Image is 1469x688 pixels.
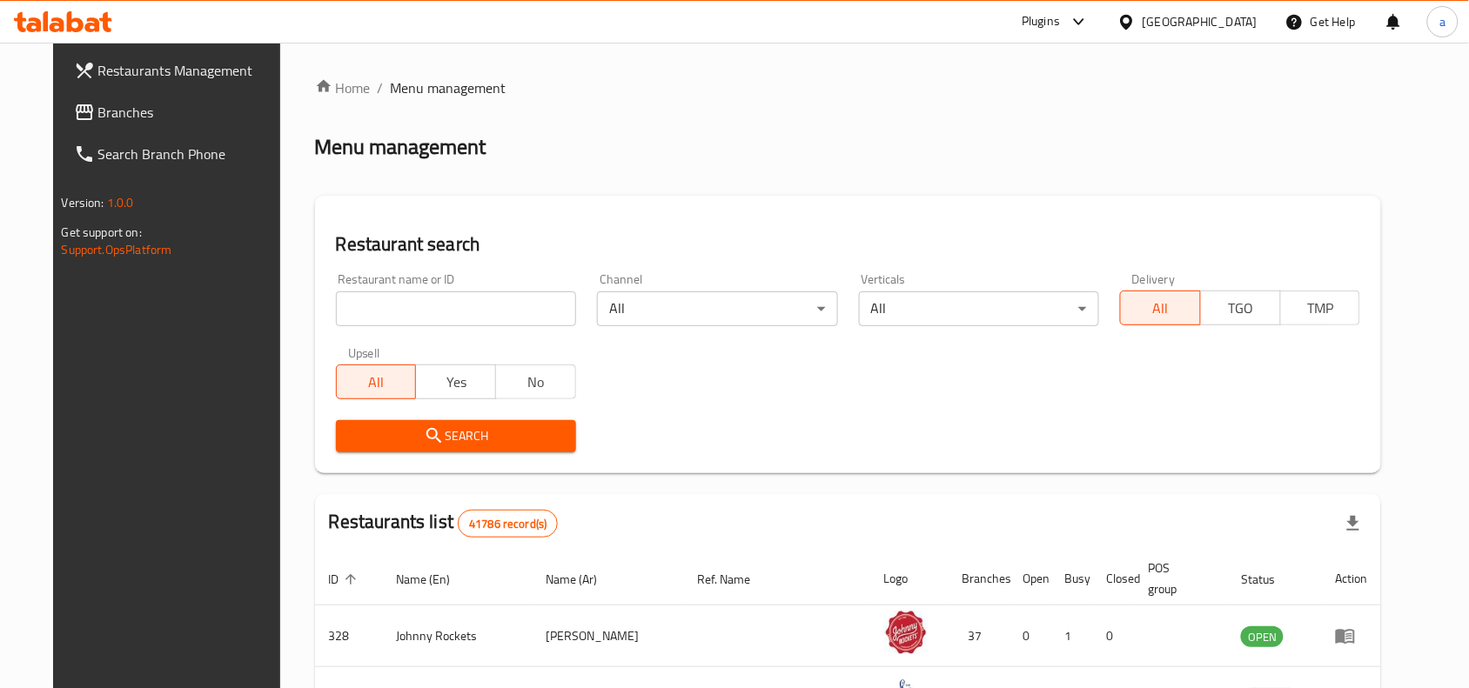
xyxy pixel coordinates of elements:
[336,420,576,452] button: Search
[1093,552,1135,605] th: Closed
[1051,605,1093,667] td: 1
[1208,296,1274,321] span: TGO
[1288,296,1354,321] span: TMP
[315,77,1382,98] nav: breadcrumb
[884,611,928,654] img: Johnny Rockets
[315,77,371,98] a: Home
[532,605,683,667] td: [PERSON_NAME]
[503,370,569,395] span: No
[329,509,559,538] h2: Restaurants list
[1321,552,1381,605] th: Action
[1010,605,1051,667] td: 0
[697,569,773,590] span: Ref. Name
[949,552,1010,605] th: Branches
[1132,273,1176,285] label: Delivery
[1093,605,1135,667] td: 0
[870,552,949,605] th: Logo
[107,191,134,214] span: 1.0.0
[344,370,410,395] span: All
[62,221,142,244] span: Get support on:
[315,605,383,667] td: 328
[336,364,417,399] button: All
[397,569,473,590] span: Name (En)
[60,50,298,91] a: Restaurants Management
[1335,625,1367,646] div: Menu
[1120,291,1201,325] button: All
[1128,296,1194,321] span: All
[546,569,620,590] span: Name (Ar)
[1280,291,1361,325] button: TMP
[1149,558,1207,599] span: POS group
[60,91,298,133] a: Branches
[350,425,562,447] span: Search
[336,231,1361,257] h2: Restaurant search
[98,102,285,123] span: Branches
[1241,569,1298,590] span: Status
[1022,11,1060,32] div: Plugins
[597,291,837,326] div: All
[459,516,557,532] span: 41786 record(s)
[949,605,1010,667] td: 37
[336,291,576,326] input: Search for restaurant name or ID..
[859,291,1099,326] div: All
[348,347,380,359] label: Upsell
[62,238,172,261] a: Support.OpsPlatform
[1051,552,1093,605] th: Busy
[1143,12,1258,31] div: [GEOGRAPHIC_DATA]
[383,605,533,667] td: Johnny Rockets
[1200,291,1281,325] button: TGO
[315,133,486,161] h2: Menu management
[1439,12,1446,31] span: a
[423,370,489,395] span: Yes
[60,133,298,175] a: Search Branch Phone
[415,364,496,399] button: Yes
[495,364,576,399] button: No
[1332,503,1374,544] div: Export file
[62,191,104,214] span: Version:
[329,569,362,590] span: ID
[378,77,384,98] li: /
[458,510,558,538] div: Total records count
[1010,552,1051,605] th: Open
[391,77,506,98] span: Menu management
[98,144,285,164] span: Search Branch Phone
[98,60,285,81] span: Restaurants Management
[1241,627,1284,647] span: OPEN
